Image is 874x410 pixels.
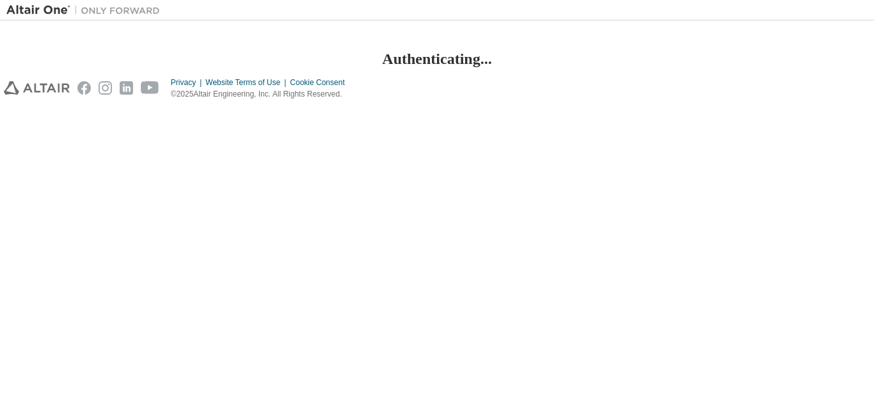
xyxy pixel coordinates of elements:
img: Altair One [6,4,166,17]
img: altair_logo.svg [4,81,70,95]
img: instagram.svg [99,81,112,95]
div: Privacy [171,76,205,89]
img: linkedin.svg [120,81,133,95]
div: Cookie Consent [290,76,352,89]
p: © 2025 Altair Engineering, Inc. All Rights Reserved. [171,89,353,100]
img: facebook.svg [77,81,91,95]
img: youtube.svg [141,81,159,95]
div: Website Terms of Use [205,76,290,89]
